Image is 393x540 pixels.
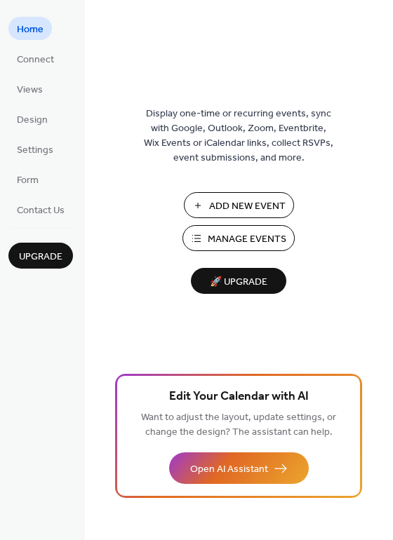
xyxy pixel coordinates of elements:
[8,198,73,221] a: Contact Us
[182,225,295,251] button: Manage Events
[209,199,286,214] span: Add New Event
[17,173,39,188] span: Form
[17,83,43,97] span: Views
[190,462,268,477] span: Open AI Assistant
[8,47,62,70] a: Connect
[184,192,294,218] button: Add New Event
[8,17,52,40] a: Home
[17,143,53,158] span: Settings
[8,243,73,269] button: Upgrade
[17,22,44,37] span: Home
[169,387,309,407] span: Edit Your Calendar with AI
[17,53,54,67] span: Connect
[17,113,48,128] span: Design
[199,273,278,292] span: 🚀 Upgrade
[169,452,309,484] button: Open AI Assistant
[8,107,56,130] a: Design
[191,268,286,294] button: 🚀 Upgrade
[8,168,47,191] a: Form
[8,137,62,161] a: Settings
[208,232,286,247] span: Manage Events
[144,107,333,166] span: Display one-time or recurring events, sync with Google, Outlook, Zoom, Eventbrite, Wix Events or ...
[8,77,51,100] a: Views
[17,203,65,218] span: Contact Us
[19,250,62,264] span: Upgrade
[141,408,336,442] span: Want to adjust the layout, update settings, or change the design? The assistant can help.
